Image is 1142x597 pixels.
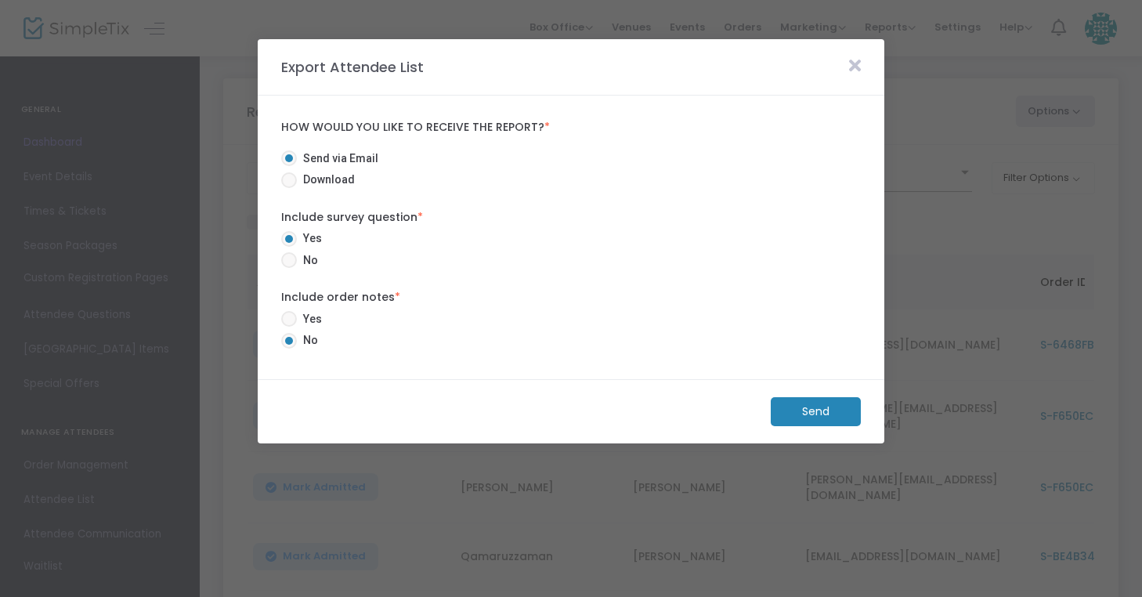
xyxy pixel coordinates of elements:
[297,332,318,349] span: No
[297,172,355,188] span: Download
[771,397,861,426] m-button: Send
[281,289,861,306] label: Include order notes
[297,252,318,269] span: No
[297,311,322,327] span: Yes
[273,56,432,78] m-panel-title: Export Attendee List
[258,39,884,96] m-panel-header: Export Attendee List
[281,121,861,135] label: How would you like to receive the report?
[297,150,378,167] span: Send via Email
[281,209,861,226] label: Include survey question
[297,230,322,247] span: Yes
